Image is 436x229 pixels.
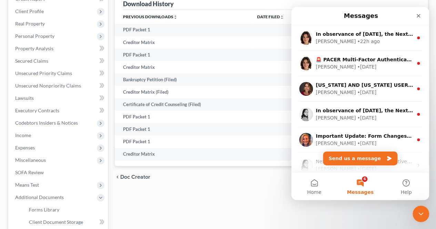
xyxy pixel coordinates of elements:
td: PDF Packet 1 [115,123,252,135]
td: PDF [290,24,328,36]
a: Property Analysis [10,42,108,55]
td: TXT [290,148,328,160]
span: Additional Documents [15,194,64,200]
a: Client Document Storage [23,216,108,228]
span: Executory Contracts [15,107,59,113]
span: Client Document Storage [29,219,83,225]
span: Doc Creator [120,174,150,180]
a: Secured Claims [10,55,108,67]
span: Unsecured Nonpriority Claims [15,83,81,89]
span: Expenses [15,145,35,150]
td: PDF [290,111,328,123]
td: PDF [290,123,328,135]
span: Income [15,132,31,138]
span: Codebtors Insiders & Notices [15,120,78,126]
td: PDF Packet 1 [115,135,252,148]
td: Creditor Matrix (Filed) [115,86,252,98]
span: Means Test [15,182,39,188]
a: Executory Contracts [10,104,108,117]
td: Bankruptcy Petition (Filed) [115,73,252,86]
td: PDF [290,73,328,86]
span: Personal Property [15,33,54,39]
span: Unsecured Priority Claims [15,70,72,76]
a: Previous Downloadsunfold_more [123,14,178,19]
td: TXT [290,36,328,49]
a: Unsecured Priority Claims [10,67,108,80]
div: Previous Downloads [115,10,428,160]
iframe: Intercom live chat [413,206,429,222]
span: Forms Library [29,207,59,212]
td: Creditor Matrix [115,36,252,49]
button: chevron_left Doc Creator [115,174,150,180]
td: TXT [290,61,328,73]
td: Creditor Matrix [115,148,252,160]
td: PDF Packet 1 [115,24,252,36]
a: SOFA Review [10,166,108,179]
i: unfold_more [173,15,178,19]
span: Property Analysis [15,45,53,51]
td: Certificate of Credit Counseling (Filed) [115,98,252,111]
span: Secured Claims [15,58,48,64]
a: Forms Library [23,204,108,216]
td: TXT [290,86,328,98]
i: chevron_left [115,174,120,180]
iframe: Intercom live chat [291,7,429,200]
a: Unsecured Nonpriority Claims [10,80,108,92]
i: unfold_more [280,15,284,19]
td: PDF Packet 1 [115,49,252,61]
td: PDF [290,135,328,148]
td: PDF Packet 1 [115,111,252,123]
span: Miscellaneous [15,157,46,163]
span: Real Property [15,21,45,27]
a: Lawsuits [10,92,108,104]
span: SOFA Review [15,169,44,175]
td: PDF [290,49,328,61]
td: PDF [290,98,328,111]
span: Client Profile [15,8,44,14]
span: Lawsuits [15,95,34,101]
a: Date Filedunfold_more [257,14,284,19]
td: Creditor Matrix [115,61,252,73]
